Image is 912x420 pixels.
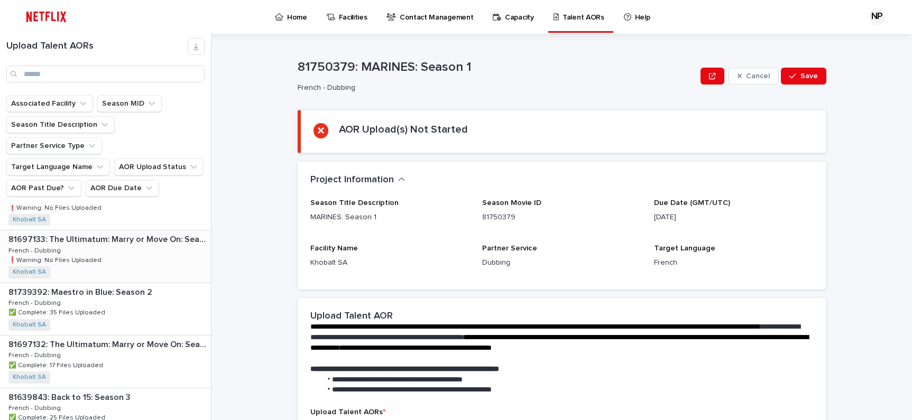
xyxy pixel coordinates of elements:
p: 81639843: Back to 15: Season 3 [8,390,133,403]
button: Target Language Name [6,158,110,175]
span: Target Language [654,245,715,252]
button: AOR Due Date [86,180,159,197]
p: ✅ Complete: 17 Files Uploaded [8,360,105,369]
h2: AOR Upload(s) Not Started [339,123,468,136]
p: French - Dubbing [8,297,63,307]
button: Season MID [97,95,162,112]
p: ✅ Complete: 35 Files Uploaded [8,307,107,316]
button: Partner Service Type [6,137,102,154]
h2: Project Information [310,174,394,186]
p: 81697132: The Ultimatum: Marry or Move On: Season 3 [8,338,209,350]
span: Due Date (GMT/UTC) [654,199,730,207]
p: French - Dubbing [8,245,63,255]
p: ❗️Warning: No Files Uploaded [8,255,104,264]
p: 81697133: The Ultimatum: Marry or Move On: Season 4 [8,232,209,245]
p: Dubbing [482,257,641,268]
p: French - Dubbing [8,350,63,359]
span: Upload Talent AORs [310,408,385,416]
a: Khobalt SA [13,216,46,223]
span: Cancel [746,72,770,80]
span: Season Title Description [310,199,399,207]
a: Khobalt SA [13,268,46,276]
p: French - Dubbing [298,83,693,92]
input: Search [6,66,205,82]
span: Season Movie ID [482,199,541,207]
p: ❗️Warning: No Files Uploaded [8,202,104,212]
h1: Upload Talent AORs [6,41,188,52]
img: ifQbXi3ZQGMSEF7WDB7W [21,6,71,27]
button: Save [781,68,826,85]
span: Partner Service [482,245,537,252]
button: Cancel [729,68,779,85]
button: AOR Past Due? [6,180,81,197]
span: Facility Name [310,245,358,252]
p: 81750379: MARINES: Season 1 [298,60,697,75]
p: French [654,257,813,268]
button: Season Title Description [6,116,115,133]
button: Project Information [310,174,406,186]
h2: Upload Talent AOR [310,311,393,322]
a: Khobalt SA [13,321,46,329]
div: NP [869,8,886,25]
button: Associated Facility [6,95,93,112]
a: Khobalt SA [13,374,46,381]
p: [DATE] [654,212,813,223]
p: French - Dubbing [8,403,63,412]
p: 81739392: Maestro in Blue: Season 2 [8,285,154,297]
p: 81750379 [482,212,641,223]
span: Save [800,72,818,80]
p: Khobalt SA [310,257,469,268]
p: MARINES: Season 1 [310,212,469,223]
button: AOR Upload Status [114,158,204,175]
